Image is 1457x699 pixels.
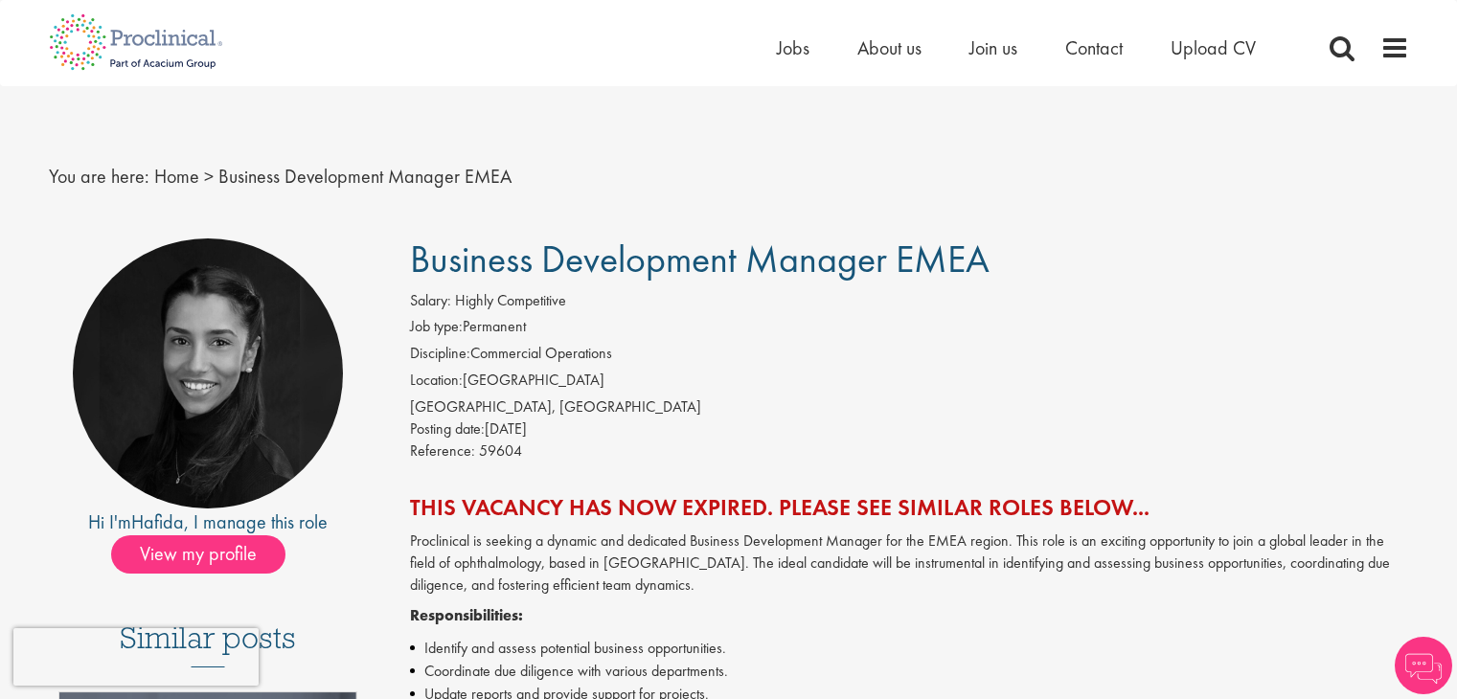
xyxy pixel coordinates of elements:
[410,235,990,283] span: Business Development Manager EMEA
[410,316,463,338] label: Job type:
[410,343,470,365] label: Discipline:
[120,621,296,667] h3: Similar posts
[410,530,1409,597] p: Proclinical is seeking a dynamic and dedicated Business Development Manager for the EMEA region. ...
[410,316,1409,343] li: Permanent
[410,396,1409,418] div: [GEOGRAPHIC_DATA], [GEOGRAPHIC_DATA]
[111,539,305,564] a: View my profile
[455,290,566,310] span: Highly Competitive
[131,509,184,534] a: Hafida
[154,164,199,189] a: breadcrumb link
[777,35,809,60] a: Jobs
[410,370,1409,396] li: [GEOGRAPHIC_DATA]
[410,495,1409,520] h2: This vacancy has now expired. Please see similar roles below...
[410,605,523,625] strong: Responsibilities:
[204,164,214,189] span: >
[1171,35,1256,60] a: Upload CV
[969,35,1017,60] a: Join us
[13,628,259,686] iframe: reCAPTCHA
[1065,35,1123,60] a: Contact
[410,660,1409,683] li: Coordinate due diligence with various departments.
[410,637,1409,660] li: Identify and assess potential business opportunities.
[49,508,368,536] div: Hi I'm , I manage this role
[410,290,451,312] label: Salary:
[410,418,485,439] span: Posting date:
[218,164,512,189] span: Business Development Manager EMEA
[479,440,522,461] span: 59604
[410,418,1409,440] div: [DATE]
[111,535,285,574] span: View my profile
[410,343,1409,370] li: Commercial Operations
[410,370,463,392] label: Location:
[49,164,149,189] span: You are here:
[1395,637,1452,694] img: Chatbot
[73,238,343,508] img: imeage of recruiter Hafida Benaouda
[857,35,922,60] a: About us
[410,440,475,462] label: Reference:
